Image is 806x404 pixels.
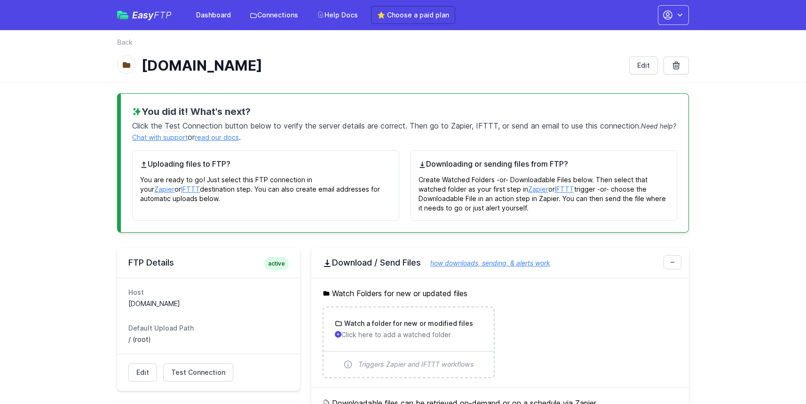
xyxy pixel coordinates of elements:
[132,105,677,118] h3: You did it! What's next?
[421,259,550,267] a: how downloads, sending, & alerts work
[244,7,304,24] a: Connections
[117,38,689,53] nav: Breadcrumb
[419,158,670,170] h4: Downloading or sending files from FTP?
[128,364,157,381] a: Edit
[154,9,172,21] span: FTP
[117,38,133,47] a: Back
[264,257,289,270] span: active
[128,335,289,344] dd: / (root)
[140,170,391,203] p: You are ready to go! Just select this FTP connection in your or destination step. You can also cr...
[154,185,174,193] a: Zapier
[117,10,172,20] a: EasyFTP
[190,7,237,24] a: Dashboard
[140,158,391,170] h4: Uploading files to FTP?
[132,118,677,143] p: Click the button below to verify the server details are correct. Then go to Zapier, IFTTT, or sen...
[358,360,474,369] span: Triggers Zapier and IFTTT workflows
[371,6,455,24] a: ⭐ Choose a paid plan
[171,368,225,377] span: Test Connection
[117,11,128,19] img: easyftp_logo.png
[132,133,188,141] a: Chat with support
[419,170,670,213] p: Create Watched Folders -or- Downloadable Files below. Then select that watched folder as your fir...
[323,288,678,299] h5: Watch Folders for new or updated files
[128,323,289,333] dt: Default Upload Path
[629,57,658,74] a: Edit
[335,330,482,339] p: Click here to add a watched folder
[195,133,239,141] a: read our docs
[128,299,289,308] dd: [DOMAIN_NAME]
[323,257,678,268] h2: Download / Send Files
[311,7,363,24] a: Help Docs
[528,185,548,193] a: Zapier
[132,10,172,20] span: Easy
[128,257,289,268] h2: FTP Details
[641,122,676,130] span: Need help?
[128,288,289,297] dt: Host
[555,185,574,193] a: IFTTT
[163,364,233,381] a: Test Connection
[142,57,622,74] h1: [DOMAIN_NAME]
[181,185,200,193] a: IFTTT
[162,120,225,132] span: Test Connection
[324,307,493,377] a: Watch a folder for new or modified files Click here to add a watched folder Triggers Zapier and I...
[342,319,473,328] h3: Watch a folder for new or modified files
